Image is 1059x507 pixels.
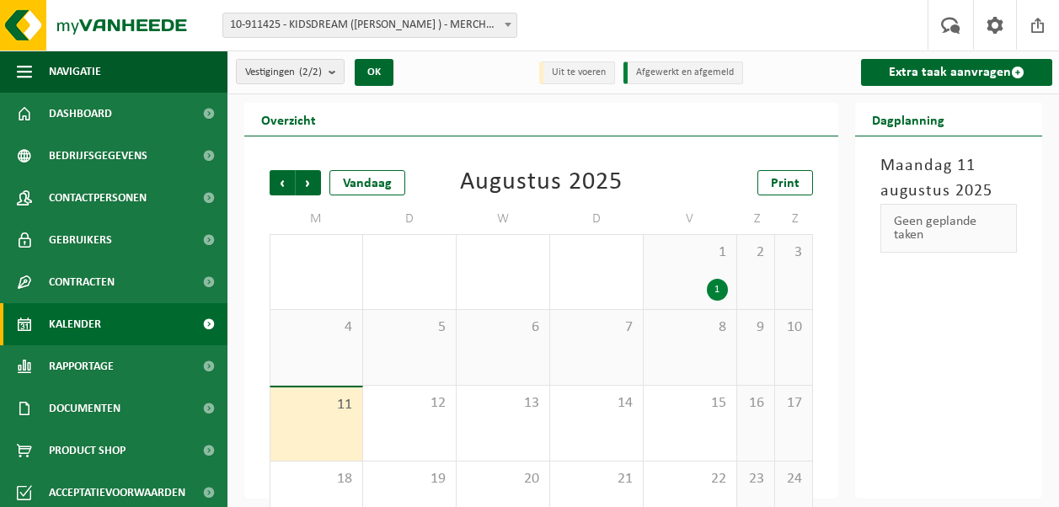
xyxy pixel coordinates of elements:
[861,59,1052,86] a: Extra taak aanvragen
[296,170,321,195] span: Volgende
[236,59,345,84] button: Vestigingen(2/2)
[550,204,644,234] td: D
[465,243,541,262] span: 30
[559,394,634,413] span: 14
[644,204,737,234] td: V
[746,318,766,337] span: 9
[372,318,447,337] span: 5
[707,279,728,301] div: 1
[49,303,101,345] span: Kalender
[372,394,447,413] span: 12
[279,243,354,262] span: 28
[49,345,114,387] span: Rapportage
[880,153,1017,204] h3: Maandag 11 augustus 2025
[559,470,634,488] span: 21
[737,204,775,234] td: Z
[372,243,447,262] span: 29
[223,13,516,37] span: 10-911425 - KIDSDREAM (VAN RIET, NATHALIE ) - MERCHTEM
[652,470,728,488] span: 22
[784,318,804,337] span: 10
[784,394,804,413] span: 17
[771,177,800,190] span: Print
[539,61,615,84] li: Uit te voeren
[244,103,333,136] h2: Overzicht
[784,243,804,262] span: 3
[757,170,813,195] a: Print
[457,204,550,234] td: W
[623,61,743,84] li: Afgewerkt en afgemeld
[465,394,541,413] span: 13
[49,219,112,261] span: Gebruikers
[355,59,393,86] button: OK
[49,387,120,430] span: Documenten
[245,60,322,85] span: Vestigingen
[559,318,634,337] span: 7
[49,135,147,177] span: Bedrijfsgegevens
[465,318,541,337] span: 6
[784,470,804,488] span: 24
[465,470,541,488] span: 20
[652,243,728,262] span: 1
[372,470,447,488] span: 19
[652,318,728,337] span: 8
[279,470,354,488] span: 18
[363,204,457,234] td: D
[222,13,517,38] span: 10-911425 - KIDSDREAM (VAN RIET, NATHALIE ) - MERCHTEM
[279,318,354,337] span: 4
[746,394,766,413] span: 16
[49,93,112,135] span: Dashboard
[49,51,101,93] span: Navigatie
[329,170,405,195] div: Vandaag
[775,204,813,234] td: Z
[855,103,961,136] h2: Dagplanning
[49,177,147,219] span: Contactpersonen
[746,243,766,262] span: 2
[746,470,766,488] span: 23
[880,204,1017,253] div: Geen geplande taken
[460,170,623,195] div: Augustus 2025
[270,170,295,195] span: Vorige
[279,396,354,414] span: 11
[49,430,126,472] span: Product Shop
[270,204,363,234] td: M
[652,394,728,413] span: 15
[559,243,634,262] span: 31
[299,67,322,77] count: (2/2)
[49,261,115,303] span: Contracten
